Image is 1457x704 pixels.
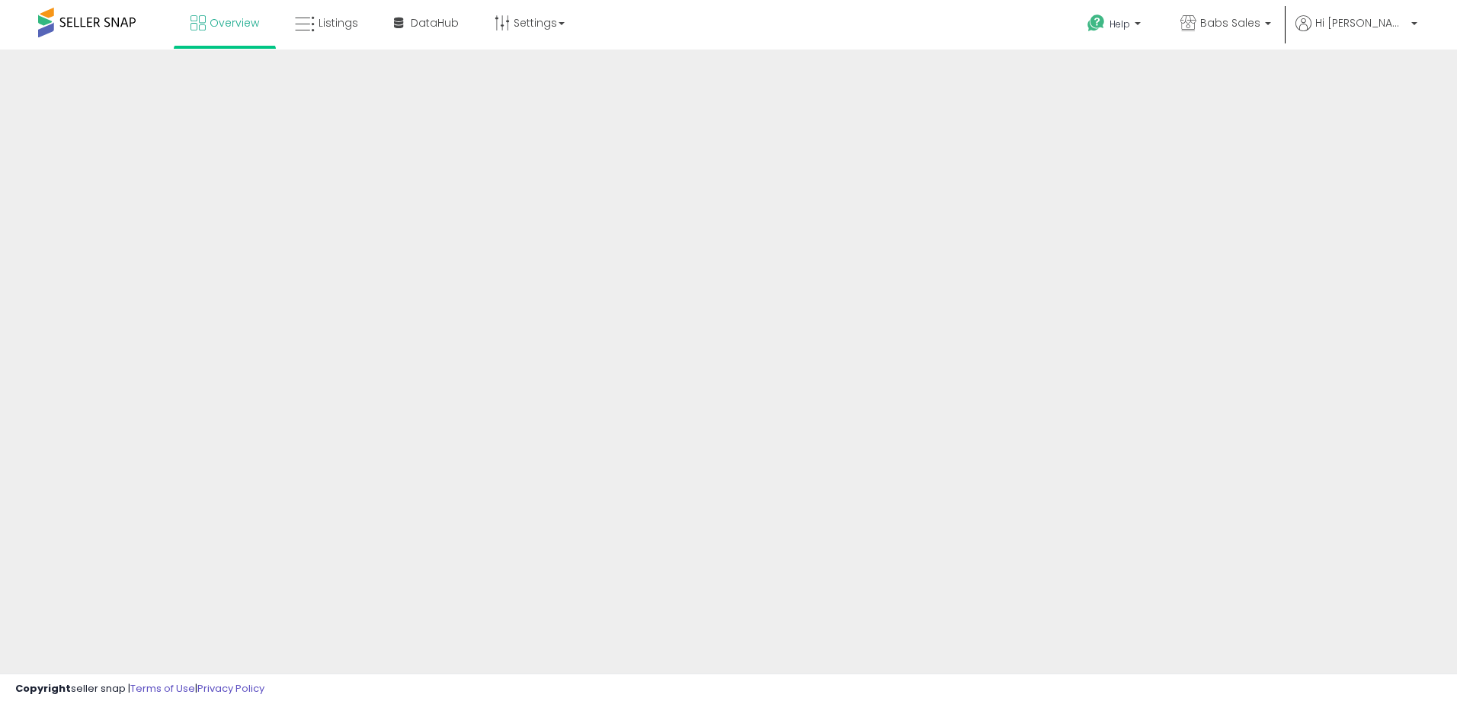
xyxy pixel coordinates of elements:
[210,15,259,30] span: Overview
[1295,15,1417,50] a: Hi [PERSON_NAME]
[1110,18,1130,30] span: Help
[1087,14,1106,33] i: Get Help
[15,681,71,696] strong: Copyright
[411,15,459,30] span: DataHub
[319,15,358,30] span: Listings
[130,681,195,696] a: Terms of Use
[1315,15,1407,30] span: Hi [PERSON_NAME]
[197,681,264,696] a: Privacy Policy
[1075,2,1156,50] a: Help
[1200,15,1260,30] span: Babs Sales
